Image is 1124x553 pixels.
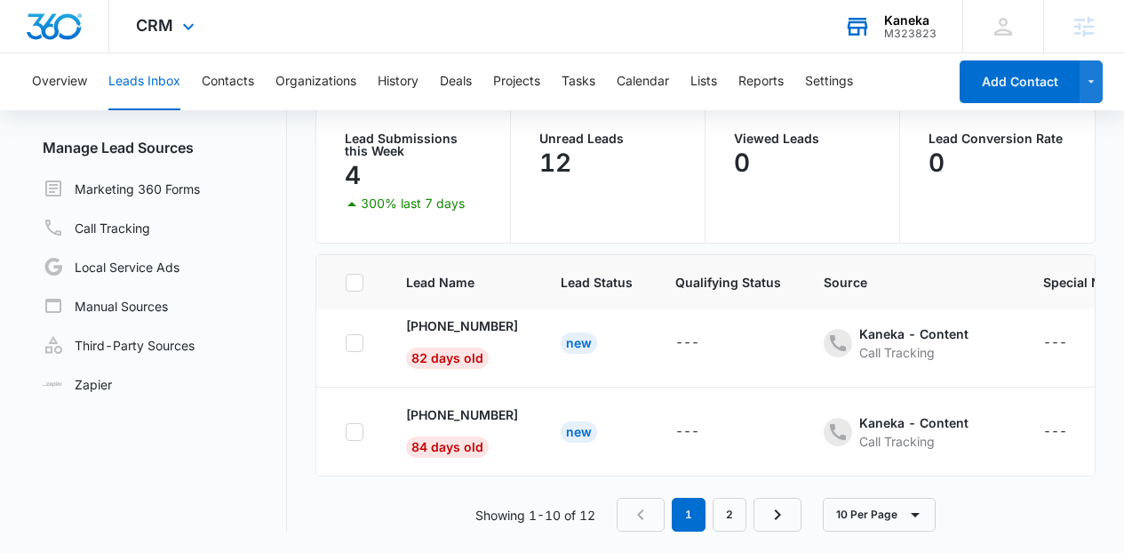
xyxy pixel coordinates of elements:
p: Unread Leads [539,132,676,145]
div: account id [884,28,937,40]
span: Lead Status [561,273,633,292]
button: Settings [805,53,853,110]
div: --- [675,421,699,443]
a: New [561,424,597,439]
em: 1 [672,498,705,532]
p: Lead Conversion Rate [929,132,1066,145]
span: Source [824,273,1000,292]
div: - - Select to Edit Field [1043,421,1099,443]
div: - - Select to Edit Field [824,413,1000,451]
button: 10 Per Page [823,498,936,532]
nav: Pagination [617,498,801,532]
div: - - Select to Edit Field [675,421,731,443]
button: Overview [32,53,87,110]
p: 12 [539,148,571,177]
span: Lead Name [406,273,518,292]
span: 84 days old [406,437,489,458]
p: 0 [734,148,750,177]
a: Next Page [753,498,801,532]
div: --- [1043,333,1067,354]
button: Deals [440,53,472,110]
p: [PHONE_NUMBER] [406,405,518,424]
div: Kaneka - Content [859,325,969,343]
p: Lead Submissions this Week [345,132,482,157]
div: New [561,421,597,443]
a: Page 2 [713,498,746,532]
span: Qualifying Status [675,273,781,292]
a: [PHONE_NUMBER]82 days old [406,317,518,365]
p: 0 [929,148,945,177]
button: Leads Inbox [108,53,180,110]
p: 300% last 7 days [361,197,465,210]
button: Calendar [617,53,669,110]
p: Showing 1-10 of 12 [475,506,595,525]
button: Contacts [202,53,254,110]
button: Organizations [275,53,356,110]
p: 4 [345,161,361,189]
button: Tasks [562,53,595,110]
a: Third-Party Sources [43,334,195,356]
button: Lists [690,53,717,110]
p: Viewed Leads [734,132,871,145]
div: --- [1043,421,1067,443]
div: Call Tracking [859,432,969,451]
div: account name [884,13,937,28]
p: [PHONE_NUMBER] [406,317,518,335]
span: CRM [136,16,173,35]
button: Projects [493,53,540,110]
div: Call Tracking [859,343,969,362]
a: Marketing 360 Forms [43,178,200,199]
div: --- [675,333,699,354]
button: History [378,53,419,110]
a: Local Service Ads [43,256,179,277]
div: - - Select to Edit Field [675,333,731,354]
div: Kaneka - Content [859,413,969,432]
div: New [561,333,597,354]
div: - - Select to Edit Field [1043,333,1099,354]
button: Reports [738,53,784,110]
a: [PHONE_NUMBER]84 days old [406,405,518,454]
a: Manual Sources [43,295,168,317]
div: - - Select to Edit Field [824,325,1000,362]
span: 82 days old [406,348,489,369]
a: Zapier [43,375,112,394]
button: Add Contact [960,60,1080,103]
h3: Manage Lead Sources [28,137,287,158]
a: New [561,335,597,350]
a: Call Tracking [43,217,150,238]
